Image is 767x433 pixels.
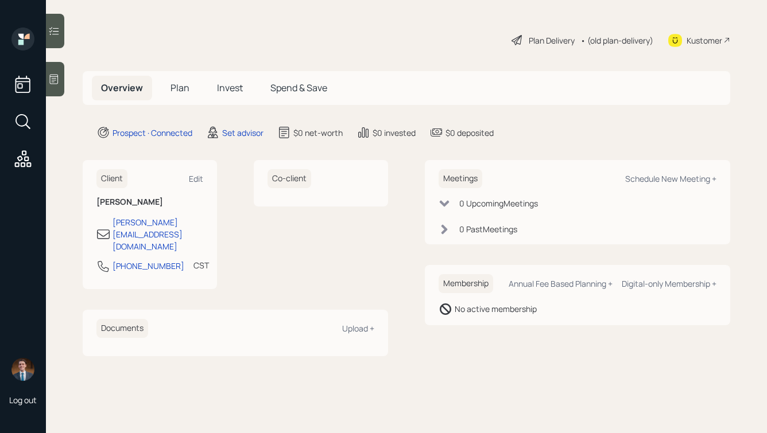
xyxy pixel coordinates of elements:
div: • (old plan-delivery) [580,34,653,46]
div: [PHONE_NUMBER] [113,260,184,272]
span: Invest [217,81,243,94]
div: 0 Upcoming Meeting s [459,197,538,209]
div: Edit [189,173,203,184]
h6: Documents [96,319,148,338]
div: Set advisor [222,127,264,139]
div: Kustomer [687,34,722,46]
div: [PERSON_NAME][EMAIL_ADDRESS][DOMAIN_NAME] [113,216,203,252]
div: Annual Fee Based Planning + [509,278,613,289]
div: CST [193,259,209,271]
h6: Membership [439,274,493,293]
div: Upload + [342,323,374,334]
h6: Co-client [268,169,311,188]
span: Overview [101,81,143,94]
div: $0 invested [373,127,416,139]
div: $0 net-worth [293,127,343,139]
span: Plan [171,81,189,94]
div: Log out [9,395,37,405]
div: Prospect · Connected [113,127,192,139]
div: No active membership [455,303,537,315]
div: Digital-only Membership + [622,278,716,289]
h6: Client [96,169,127,188]
img: hunter_neumayer.jpg [11,358,34,381]
div: $0 deposited [446,127,494,139]
h6: [PERSON_NAME] [96,197,203,207]
span: Spend & Save [270,81,327,94]
div: 0 Past Meeting s [459,223,517,235]
div: Schedule New Meeting + [625,173,716,184]
h6: Meetings [439,169,482,188]
div: Plan Delivery [529,34,575,46]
